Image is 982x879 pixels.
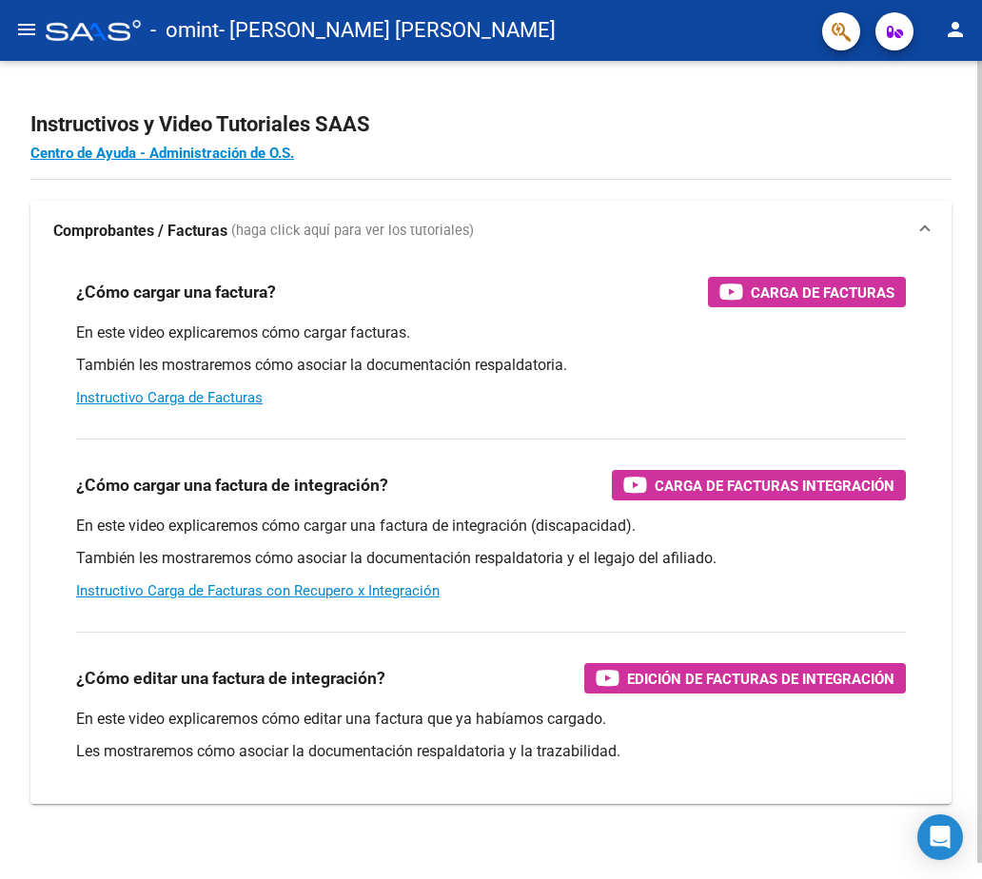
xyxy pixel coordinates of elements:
span: - [PERSON_NAME] [PERSON_NAME] [219,10,556,51]
mat-icon: person [944,18,967,41]
span: Carga de Facturas Integración [655,474,894,498]
button: Carga de Facturas [708,277,906,307]
button: Carga de Facturas Integración [612,470,906,500]
div: Comprobantes / Facturas (haga click aquí para ver los tutoriales) [30,262,952,804]
a: Instructivo Carga de Facturas [76,389,263,406]
strong: Comprobantes / Facturas [53,221,227,242]
a: Instructivo Carga de Facturas con Recupero x Integración [76,582,440,599]
span: (haga click aquí para ver los tutoriales) [231,221,474,242]
h3: ¿Cómo cargar una factura de integración? [76,472,388,498]
h2: Instructivos y Video Tutoriales SAAS [30,107,952,143]
mat-icon: menu [15,18,38,41]
span: Carga de Facturas [751,281,894,304]
div: Open Intercom Messenger [917,814,963,860]
span: Edición de Facturas de integración [627,667,894,691]
span: - omint [150,10,219,51]
p: También les mostraremos cómo asociar la documentación respaldatoria y el legajo del afiliado. [76,548,906,569]
p: En este video explicaremos cómo editar una factura que ya habíamos cargado. [76,709,906,730]
p: En este video explicaremos cómo cargar una factura de integración (discapacidad). [76,516,906,537]
p: En este video explicaremos cómo cargar facturas. [76,322,906,343]
button: Edición de Facturas de integración [584,663,906,693]
p: También les mostraremos cómo asociar la documentación respaldatoria. [76,355,906,376]
p: Les mostraremos cómo asociar la documentación respaldatoria y la trazabilidad. [76,741,906,762]
a: Centro de Ayuda - Administración de O.S. [30,145,294,162]
h3: ¿Cómo cargar una factura? [76,279,276,305]
h3: ¿Cómo editar una factura de integración? [76,665,385,692]
mat-expansion-panel-header: Comprobantes / Facturas (haga click aquí para ver los tutoriales) [30,201,952,262]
